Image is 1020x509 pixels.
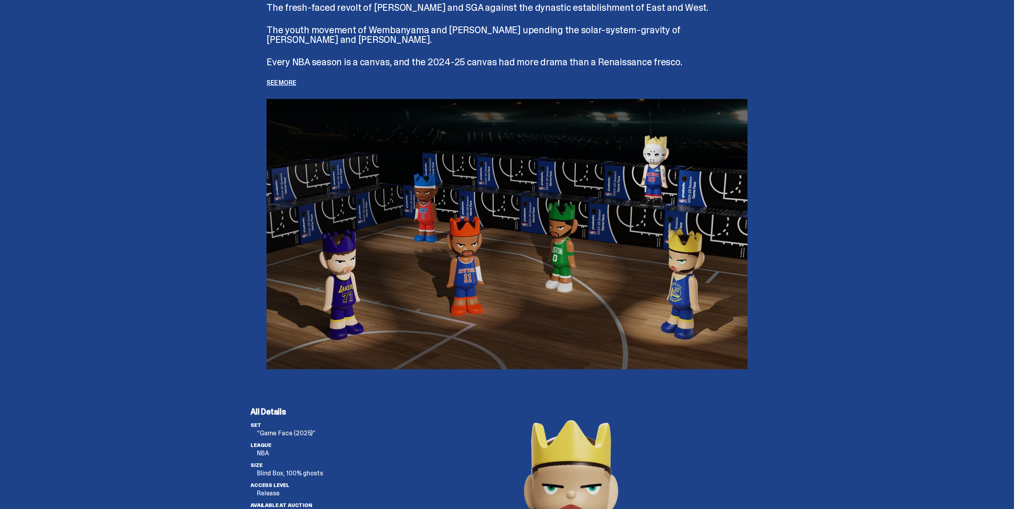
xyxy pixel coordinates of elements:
p: Release [257,490,379,497]
span: Size [250,462,262,469]
p: See more [267,80,747,86]
p: Every NBA season is a canvas, and the 2024-25 canvas had more drama than a Renaissance fresco. [267,57,747,67]
p: Blind Box, 100% ghosts [257,470,379,477]
p: All Details [250,408,379,416]
p: The youth movement of Wembanyama and [PERSON_NAME] upending the solar-system-gravity of [PERSON_N... [267,25,747,44]
span: League [250,442,271,449]
p: NBA [257,450,379,457]
span: Available at Auction [250,502,312,509]
p: The fresh-faced revolt of [PERSON_NAME] and SGA against the dynastic establishment of East and West. [267,3,747,12]
img: ghost story image [267,99,747,369]
span: set [250,422,261,429]
span: Access Level [250,482,289,489]
p: “Game Face (2025)” [257,430,379,437]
